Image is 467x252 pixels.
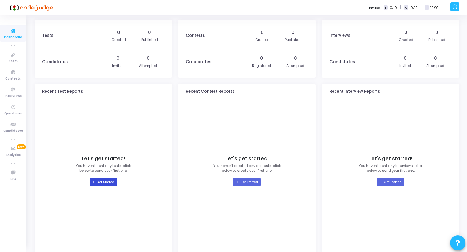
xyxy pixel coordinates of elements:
div: Created [255,37,270,42]
span: FAQ [10,177,16,182]
p: You haven’t sent any tests, click below to send your first one. [76,163,131,173]
div: Registered [252,63,271,68]
div: Created [112,37,126,42]
div: 0 [116,55,120,62]
div: 0 [117,29,120,36]
span: Interviews [5,94,22,99]
div: 0 [147,55,150,62]
div: Attempted [139,63,157,68]
span: New [17,144,26,149]
h3: Candidates [329,59,355,64]
div: Invited [112,63,124,68]
h4: Let's get started! [226,156,269,162]
div: 0 [148,29,151,36]
h3: Recent Interview Reports [329,89,380,94]
a: Get Started [377,178,404,186]
span: Contests [5,76,21,81]
a: Get Started [233,178,260,186]
h3: Candidates [42,59,68,64]
div: Published [285,37,302,42]
span: T [384,5,388,10]
span: 10/10 [430,5,439,10]
span: | [400,4,401,11]
div: 0 [292,29,295,36]
p: You haven’t created any contests, click below to create your first one. [213,163,281,173]
div: 0 [261,29,264,36]
div: Attempted [426,63,444,68]
div: Published [428,37,445,42]
h3: Recent Contest Reports [186,89,234,94]
label: Invites: [369,5,381,10]
div: Published [141,37,158,42]
h3: Candidates [186,59,211,64]
span: Questions [4,111,22,116]
div: Attempted [286,63,304,68]
a: Get Started [90,178,117,186]
span: Candidates [3,128,23,134]
h3: Interviews [329,33,350,38]
h3: Recent Test Reports [42,89,83,94]
div: 0 [404,55,407,62]
span: | [421,4,422,11]
div: Invited [399,63,411,68]
span: 10/10 [410,5,418,10]
div: 0 [435,29,438,36]
span: Analytics [6,153,21,158]
h4: Let's get started! [82,156,125,162]
div: Created [399,37,413,42]
h3: Contests [186,33,205,38]
span: I [425,5,429,10]
h3: Tests [42,33,53,38]
h4: Let's get started! [369,156,412,162]
img: logo [8,2,53,14]
div: 0 [404,29,407,36]
span: 10/10 [389,5,397,10]
span: C [404,5,408,10]
span: Dashboard [4,35,22,40]
div: 0 [260,55,263,62]
span: Tests [8,59,18,64]
div: 0 [434,55,437,62]
p: You haven’t sent any interviews, click below to send your first one. [359,163,422,173]
div: 0 [294,55,297,62]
